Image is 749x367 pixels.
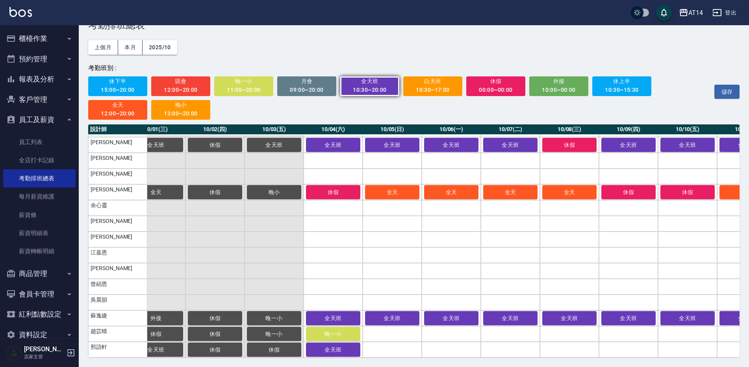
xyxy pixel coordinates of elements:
span: 休假 [668,189,707,195]
button: 全天 [365,185,419,199]
span: 區會 [157,76,205,86]
button: 晚一小11:00~20:00 [214,76,273,96]
button: AT14 [676,5,706,21]
span: 全天班 [254,142,294,148]
th: 10/02(四) [185,124,245,135]
button: 休假 [247,343,301,357]
div: 00:00~00:00 [472,85,520,95]
button: 商品管理 [3,263,76,284]
span: 休假 [195,315,235,321]
td: [PERSON_NAME] [88,137,147,153]
button: 全天班 [660,311,715,325]
th: 10/03(五) [245,124,304,135]
button: 休假 [601,185,656,199]
button: 晚一小 [306,327,360,341]
span: 全天班 [373,142,412,148]
div: 10:30~15:30 [598,85,646,95]
td: 曾紹恩 [88,279,147,295]
button: 外接 [129,311,183,325]
span: 外接 [535,76,583,86]
span: 休假 [195,189,235,195]
button: 員工及薪資 [3,109,76,130]
button: 全天班 [306,311,360,325]
button: 休假 [188,138,242,152]
span: 休假 [472,76,520,86]
button: 休假00:00~00:00 [466,76,525,96]
span: 全天班 [609,142,648,148]
button: 全天 [129,185,183,199]
button: 全天班 [306,343,360,357]
button: 晚一小 [247,311,301,325]
button: 櫃檯作業 [3,28,76,49]
span: 休假 [136,331,176,337]
th: 10/08(三) [540,124,599,135]
span: 全天班 [491,315,530,321]
a: 薪資條 [3,206,76,224]
span: 全天班 [136,347,176,353]
td: [PERSON_NAME] [88,184,147,200]
button: 全天班 [542,311,597,325]
td: 吳晨韻 [88,295,147,310]
button: 全天班 [601,138,656,152]
div: 11:00~20:00 [220,85,268,95]
span: 休假 [195,331,235,337]
a: 薪資轉帳明細 [3,242,76,260]
span: 全天班 [432,315,471,321]
button: 2025/10 [143,40,177,55]
button: 區會12:00~20:00 [151,76,210,96]
button: 全天 [483,185,538,199]
div: 考勤班別 : [88,64,677,72]
button: 全天班 [660,138,715,152]
td: 蘇逸婕 [88,310,147,326]
button: 全天班 [601,311,656,325]
th: 10/09(四) [599,124,658,135]
button: 休假 [660,185,715,199]
button: 全天班 [306,138,360,152]
a: 考勤排班總表 [3,169,76,187]
td: 江嘉恩 [88,247,147,263]
span: 晚一小 [254,331,294,337]
span: 晚一小 [254,315,294,321]
th: 10/01(三) [126,124,185,135]
button: 休假 [129,327,183,341]
td: [PERSON_NAME] [88,153,147,169]
th: 10/04(六) [304,124,363,135]
button: 紅利點數設定 [3,304,76,324]
div: AT14 [688,8,703,18]
td: 趙苡晴 [88,326,147,342]
a: 員工列表 [3,133,76,151]
div: 09:00~20:00 [283,85,331,95]
button: 全天班 [483,138,538,152]
div: 12:00~20:00 [94,109,142,119]
td: [PERSON_NAME] [88,232,147,247]
span: 晚小 [157,100,205,110]
span: 全天 [491,189,530,195]
span: 休上半 [598,76,646,86]
span: 月會 [283,76,331,86]
span: 全天 [94,100,142,110]
h3: 考勤排班總表 [88,20,740,31]
button: 資料設定 [3,324,76,345]
span: 全天班 [432,142,471,148]
button: 晚小 [247,185,301,199]
button: 全天班 [129,138,183,152]
button: 客戶管理 [3,89,76,110]
span: 全天班 [668,142,707,148]
button: 全天班 [483,311,538,325]
button: 晚一小 [247,327,301,341]
a: 全店打卡記錄 [3,151,76,169]
button: 上個月 [88,40,118,55]
img: Person [6,345,22,361]
span: 全天 [373,189,412,195]
button: 月會09:00~20:00 [277,76,336,96]
div: 12:00~20:00 [157,85,205,95]
button: 全天班 [365,311,419,325]
button: 全天班10:30~20:00 [340,76,399,96]
a: 每月薪資維護 [3,187,76,206]
button: 全天班 [424,311,478,325]
span: 休假 [254,347,294,353]
span: 休假 [195,347,235,353]
button: 休假 [188,185,242,199]
span: 全天 [136,189,176,195]
button: 晚小13:00~20:00 [151,100,210,120]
